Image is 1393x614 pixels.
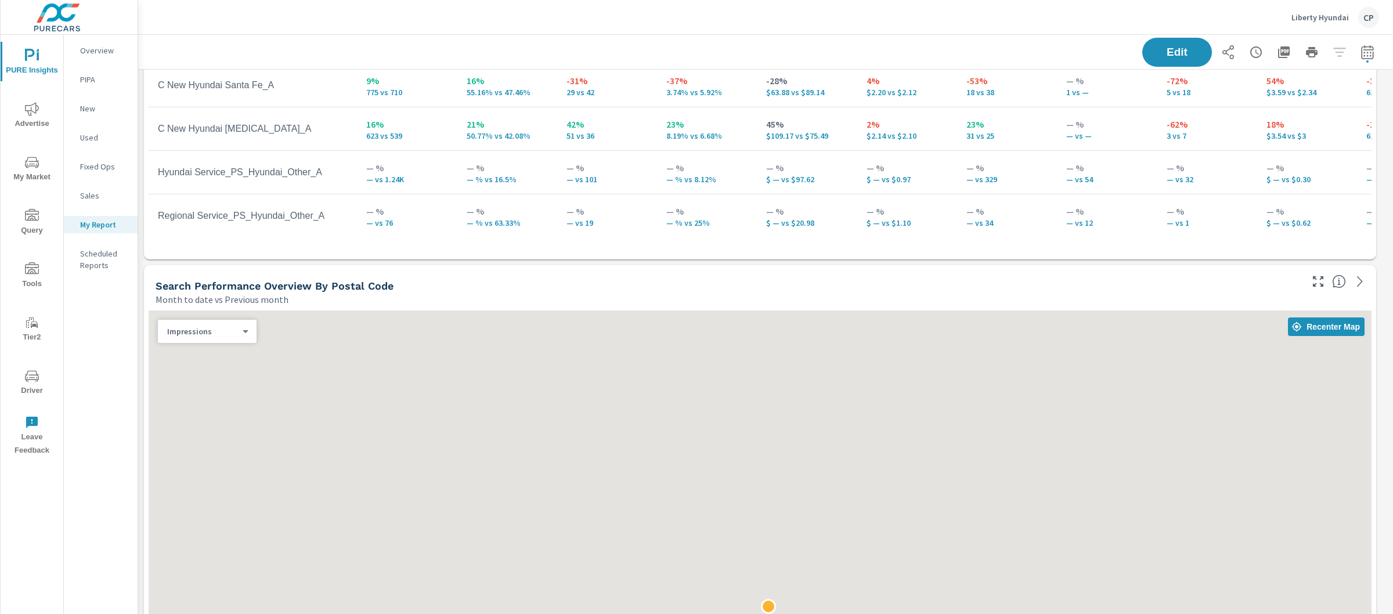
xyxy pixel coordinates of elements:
[867,218,948,227] p: $ — vs $1.10
[64,71,138,88] div: PIPA
[80,103,128,114] p: New
[1167,204,1248,218] p: — %
[1,35,63,462] div: nav menu
[4,262,60,291] span: Tools
[366,218,448,227] p: — vs 76
[156,292,288,306] p: Month to date vs Previous month
[467,161,548,175] p: — %
[867,204,948,218] p: — %
[566,161,648,175] p: — %
[80,45,128,56] p: Overview
[1066,74,1147,88] p: — %
[966,117,1048,131] p: 23%
[666,218,748,227] p: — % vs 25%
[80,248,128,271] p: Scheduled Reports
[467,74,548,88] p: 16%
[1356,41,1379,64] button: Select Date Range
[4,156,60,184] span: My Market
[1266,161,1348,175] p: — %
[966,161,1048,175] p: — %
[64,42,138,59] div: Overview
[766,175,847,184] p: $ — vs $97.62
[467,131,548,140] p: 50.77% vs 42.08%
[64,100,138,117] div: New
[64,187,138,204] div: Sales
[766,131,847,140] p: $109.17 vs $75.49
[4,369,60,398] span: Driver
[1142,38,1212,67] button: Edit
[149,201,357,230] td: Regional Service_PS_Hyundai_Other_A
[1266,88,1348,97] p: $3.59 vs $2.34
[966,175,1048,184] p: — vs 329
[566,175,648,184] p: — vs 101
[64,129,138,146] div: Used
[1266,131,1348,140] p: $3.54 vs $3
[1167,74,1248,88] p: -72%
[80,132,128,143] p: Used
[467,218,548,227] p: — % vs 63.33%
[4,102,60,131] span: Advertise
[4,316,60,344] span: Tier2
[467,204,548,218] p: — %
[666,117,748,131] p: 23%
[867,117,948,131] p: 2%
[167,326,238,337] p: Impressions
[566,74,648,88] p: -31%
[966,131,1048,140] p: 31 vs 25
[1291,12,1349,23] p: Liberty Hyundai
[1167,88,1248,97] p: 5 vs 18
[149,114,357,143] td: C New Hyundai [MEDICAL_DATA]_A
[1217,41,1240,64] button: Share Report
[80,219,128,230] p: My Report
[467,175,548,184] p: — % vs 16.5%
[566,131,648,140] p: 51 vs 36
[149,158,357,187] td: Hyundai Service_PS_Hyundai_Other_A
[1293,322,1360,332] span: Recenter Map
[1066,88,1147,97] p: 1 vs —
[867,88,948,97] p: $2.20 vs $2.12
[867,131,948,140] p: $2.14 vs $2.10
[566,204,648,218] p: — %
[1154,47,1200,57] span: Edit
[766,218,847,227] p: $ — vs $20.98
[1351,272,1369,291] a: See more details in report
[1167,161,1248,175] p: — %
[80,161,128,172] p: Fixed Ops
[766,117,847,131] p: 45%
[566,218,648,227] p: — vs 19
[467,117,548,131] p: 21%
[766,204,847,218] p: — %
[966,88,1048,97] p: 18 vs 38
[566,117,648,131] p: 42%
[64,216,138,233] div: My Report
[1266,74,1348,88] p: 54%
[566,88,648,97] p: 29 vs 42
[966,204,1048,218] p: — %
[1266,117,1348,131] p: 18%
[1066,161,1147,175] p: — %
[966,218,1048,227] p: — vs 34
[1066,117,1147,131] p: — %
[1066,131,1147,140] p: — vs —
[766,74,847,88] p: -28%
[64,158,138,175] div: Fixed Ops
[1167,175,1248,184] p: — vs 32
[1167,117,1248,131] p: -62%
[1266,218,1348,227] p: $ — vs $0.62
[1288,317,1365,336] button: Recenter Map
[366,74,448,88] p: 9%
[366,117,448,131] p: 16%
[467,88,548,97] p: 55.16% vs 47.46%
[4,209,60,237] span: Query
[366,88,448,97] p: 775 vs 710
[366,161,448,175] p: — %
[1300,41,1323,64] button: Print Report
[4,49,60,77] span: PURE Insights
[158,326,247,337] div: Impressions
[1358,7,1379,28] div: CP
[149,71,357,100] td: C New Hyundai Santa Fe_A
[1167,218,1248,227] p: — vs 1
[64,245,138,274] div: Scheduled Reports
[966,74,1048,88] p: -53%
[867,74,948,88] p: 4%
